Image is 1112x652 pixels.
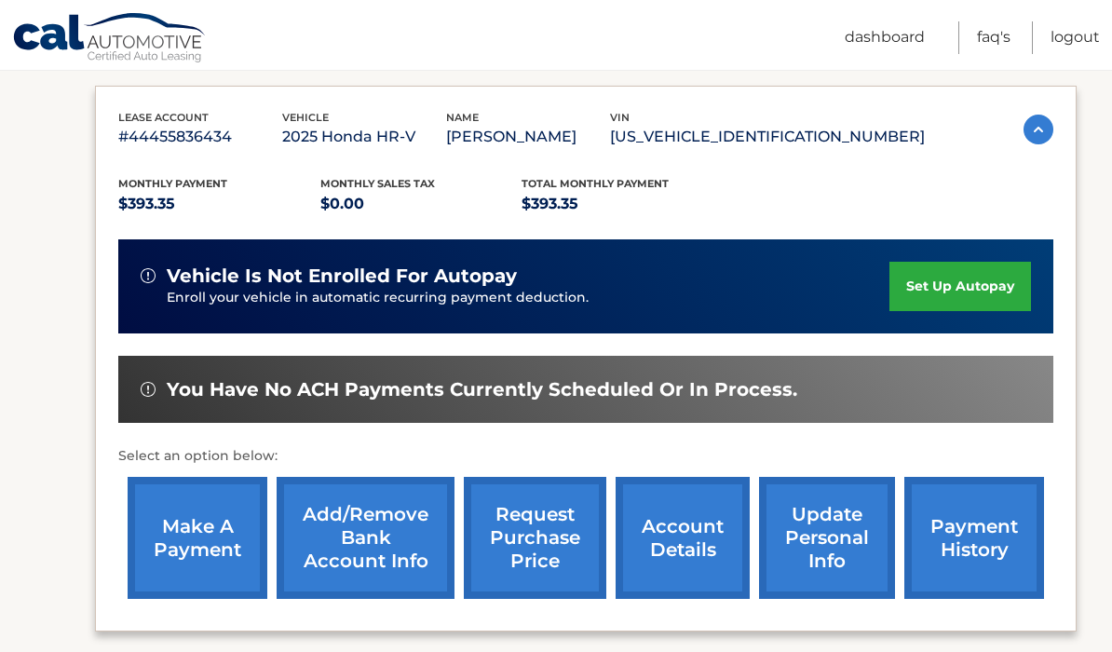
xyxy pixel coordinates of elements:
[616,477,750,599] a: account details
[141,382,156,397] img: alert-white.svg
[167,265,517,288] span: vehicle is not enrolled for autopay
[12,12,208,66] a: Cal Automotive
[522,177,669,190] span: Total Monthly Payment
[845,21,925,54] a: Dashboard
[1051,21,1100,54] a: Logout
[282,124,446,150] p: 2025 Honda HR-V
[167,288,889,308] p: Enroll your vehicle in automatic recurring payment deduction.
[320,191,522,217] p: $0.00
[320,177,435,190] span: Monthly sales Tax
[446,111,479,124] span: name
[464,477,606,599] a: request purchase price
[118,124,282,150] p: #44455836434
[282,111,329,124] span: vehicle
[1024,115,1053,144] img: accordion-active.svg
[610,124,925,150] p: [US_VEHICLE_IDENTIFICATION_NUMBER]
[128,477,267,599] a: make a payment
[118,191,320,217] p: $393.35
[167,378,797,401] span: You have no ACH payments currently scheduled or in process.
[610,111,630,124] span: vin
[889,262,1031,311] a: set up autopay
[118,111,209,124] span: lease account
[118,177,227,190] span: Monthly Payment
[446,124,610,150] p: [PERSON_NAME]
[904,477,1044,599] a: payment history
[277,477,454,599] a: Add/Remove bank account info
[522,191,724,217] p: $393.35
[141,268,156,283] img: alert-white.svg
[118,445,1053,468] p: Select an option below:
[977,21,1010,54] a: FAQ's
[759,477,895,599] a: update personal info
